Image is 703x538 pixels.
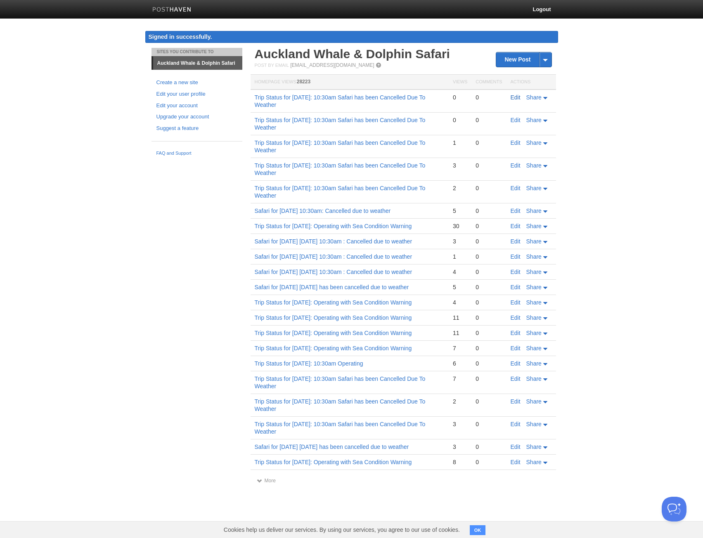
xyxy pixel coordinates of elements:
a: Safari for [DATE] [DATE] has been cancelled due to weather [255,284,409,290]
li: Sites You Contribute To [151,48,242,56]
a: FAQ and Support [156,150,237,157]
button: OK [470,525,486,535]
div: 0 [476,222,502,230]
span: Share [526,185,542,191]
a: Auckland Whale & Dolphin Safari [255,47,450,61]
div: 11 [453,314,467,321]
div: 5 [453,207,467,215]
span: Share [526,345,542,352]
a: Trip Status for [DATE]: 10:30am Safari has been Cancelled Due To Weather [255,162,426,176]
a: Edit [511,398,521,405]
div: 0 [476,375,502,382]
div: 0 [476,184,502,192]
div: 3 [453,420,467,428]
div: 0 [453,94,467,101]
span: Share [526,314,542,321]
a: [EMAIL_ADDRESS][DOMAIN_NAME] [290,62,374,68]
div: 0 [476,238,502,245]
span: Share [526,299,542,306]
a: Trip Status for [DATE]: Operating with Sea Condition Warning [255,299,412,306]
div: 0 [476,458,502,466]
div: 7 [453,375,467,382]
div: 30 [453,222,467,230]
a: Safari for [DATE] [DATE] 10:30am : Cancelled due to weather [255,269,412,275]
a: Trip Status for [DATE]: 10:30am Safari has been Cancelled Due To Weather [255,398,426,412]
a: Edit [511,299,521,306]
span: Cookies help us deliver our services. By using our services, you agree to our use of cookies. [215,521,468,538]
div: 0 [476,329,502,337]
a: Trip Status for [DATE]: 10:30am Safari has been Cancelled Due To Weather [255,185,426,199]
a: Trip Status for [DATE]: 10:30am Safari has been Cancelled Due To Weather [255,139,426,153]
div: 0 [476,360,502,367]
a: Suggest a feature [156,124,237,133]
span: Share [526,330,542,336]
div: 0 [476,420,502,428]
div: 0 [476,345,502,352]
th: Homepage Views [251,75,449,90]
span: Share [526,421,542,427]
a: Upgrade your account [156,113,237,121]
a: Edit [511,459,521,465]
div: 3 [453,162,467,169]
a: Safari for [DATE] [DATE] 10:30am : Cancelled due to weather [255,238,412,245]
div: 8 [453,458,467,466]
div: 2 [453,184,467,192]
iframe: Help Scout Beacon - Open [662,497,686,521]
div: 3 [453,443,467,451]
span: Share [526,238,542,245]
a: Edit [511,139,521,146]
th: Views [449,75,471,90]
span: Share [526,223,542,229]
a: New Post [496,52,551,67]
span: Share [526,269,542,275]
a: Trip Status for [DATE]: Operating with Sea Condition Warning [255,330,412,336]
div: 0 [476,283,502,291]
a: Trip Status for [DATE]: Operating with Sea Condition Warning [255,223,412,229]
img: Posthaven-bar [152,7,192,13]
div: 0 [476,398,502,405]
div: 1 [453,139,467,146]
a: Edit [511,185,521,191]
a: Trip Status for [DATE]: 10:30am Operating [255,360,363,367]
div: 4 [453,299,467,306]
span: Share [526,94,542,101]
div: 0 [476,268,502,276]
a: Edit your user profile [156,90,237,99]
div: 0 [476,299,502,306]
a: Auckland Whale & Dolphin Safari [153,57,242,70]
a: Safari for [DATE] [DATE] has been cancelled due to weather [255,444,409,450]
div: 3 [453,238,467,245]
a: Edit [511,223,521,229]
span: Share [526,284,542,290]
span: Share [526,444,542,450]
span: Share [526,162,542,169]
div: 2 [453,398,467,405]
div: 5 [453,283,467,291]
a: Safari for [DATE] [DATE] 10:30am : Cancelled due to weather [255,253,412,260]
a: Trip Status for [DATE]: 10:30am Safari has been Cancelled Due To Weather [255,421,426,435]
a: Trip Status for [DATE]: 10:30am Safari has been Cancelled Due To Weather [255,117,426,131]
a: Edit [511,253,521,260]
a: Edit [511,208,521,214]
a: Edit your account [156,101,237,110]
a: Trip Status for [DATE]: 10:30am Safari has been Cancelled Due To Weather [255,375,426,389]
div: 0 [476,139,502,146]
span: Share [526,398,542,405]
th: Actions [507,75,556,90]
a: Trip Status for [DATE]: Operating with Sea Condition Warning [255,314,412,321]
span: Share [526,375,542,382]
span: Share [526,459,542,465]
div: 1 [453,253,467,260]
span: Share [526,360,542,367]
a: Edit [511,314,521,321]
th: Comments [471,75,506,90]
a: Edit [511,238,521,245]
div: 11 [453,329,467,337]
div: 0 [476,162,502,169]
div: 0 [453,116,467,124]
div: 0 [476,94,502,101]
a: Edit [511,284,521,290]
span: Share [526,117,542,123]
a: Trip Status for [DATE]: 10:30am Safari has been Cancelled Due To Weather [255,94,426,108]
a: Edit [511,345,521,352]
